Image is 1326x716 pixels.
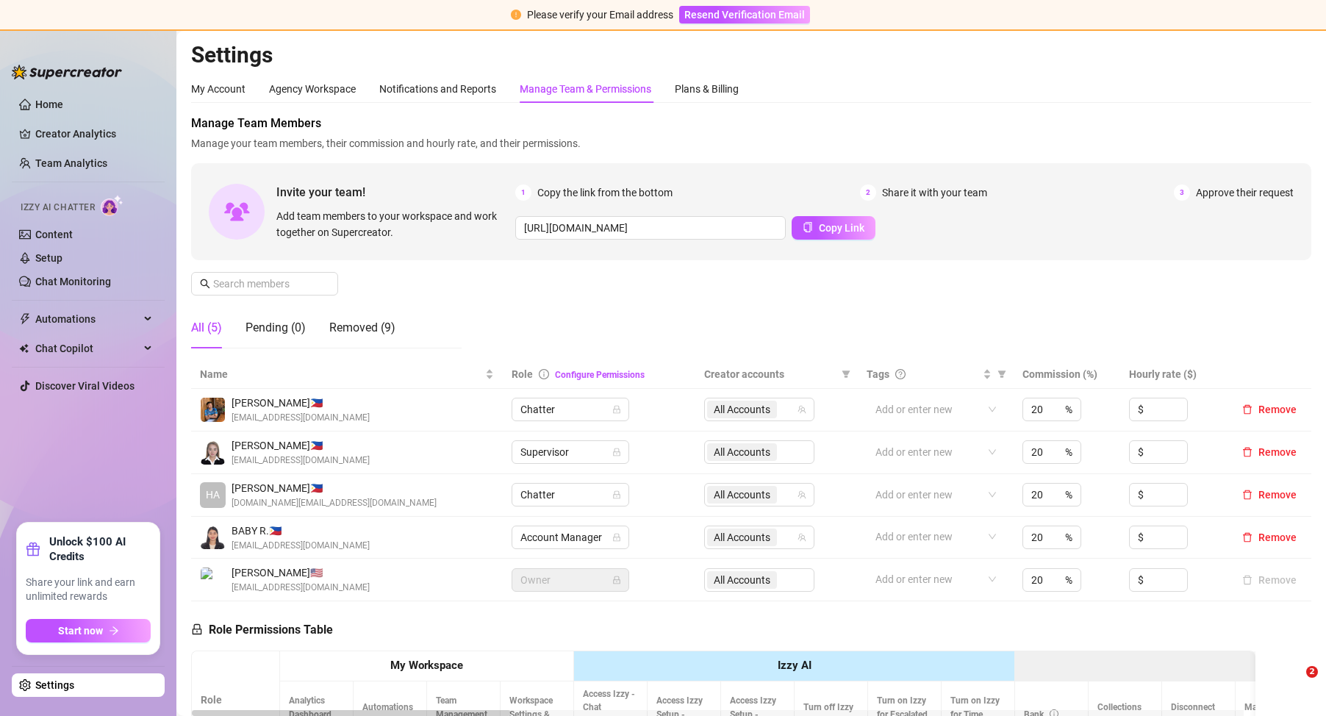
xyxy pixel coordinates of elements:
[232,480,437,496] span: [PERSON_NAME] 🇵🇭
[191,41,1311,69] h2: Settings
[35,122,153,146] a: Creator Analytics
[707,486,777,504] span: All Accounts
[714,529,770,545] span: All Accounts
[512,368,533,380] span: Role
[1258,489,1297,501] span: Remove
[1174,185,1190,201] span: 3
[232,496,437,510] span: [DOMAIN_NAME][EMAIL_ADDRESS][DOMAIN_NAME]
[232,437,370,454] span: [PERSON_NAME] 🇵🇭
[803,222,813,232] span: copy
[246,319,306,337] div: Pending (0)
[232,411,370,425] span: [EMAIL_ADDRESS][DOMAIN_NAME]
[201,440,225,465] img: frances moya
[191,135,1311,151] span: Manage your team members, their commission and hourly rate, and their permissions.
[882,185,987,201] span: Share it with your team
[49,534,151,564] strong: Unlock $100 AI Credits
[511,10,521,20] span: exclamation-circle
[520,441,620,463] span: Supervisor
[200,366,482,382] span: Name
[537,185,673,201] span: Copy the link from the bottom
[191,360,503,389] th: Name
[555,370,645,380] a: Configure Permissions
[232,395,370,411] span: [PERSON_NAME] 🇵🇭
[612,448,621,457] span: lock
[12,65,122,79] img: logo-BBDzfeDw.svg
[994,363,1009,385] span: filter
[798,490,806,499] span: team
[232,565,370,581] span: [PERSON_NAME] 🇺🇸
[21,201,95,215] span: Izzy AI Chatter
[206,487,220,503] span: HA
[1306,666,1318,678] span: 2
[232,539,370,553] span: [EMAIL_ADDRESS][DOMAIN_NAME]
[520,484,620,506] span: Chatter
[707,529,777,546] span: All Accounts
[707,401,777,418] span: All Accounts
[276,208,509,240] span: Add team members to your workspace and work together on Supercreator.
[1258,446,1297,458] span: Remove
[714,487,770,503] span: All Accounts
[997,370,1006,379] span: filter
[1120,360,1228,389] th: Hourly rate ($)
[35,99,63,110] a: Home
[35,157,107,169] a: Team Analytics
[612,490,621,499] span: lock
[191,81,246,97] div: My Account
[191,623,203,635] span: lock
[35,229,73,240] a: Content
[520,81,651,97] div: Manage Team & Permissions
[232,523,370,539] span: BABY R. 🇵🇭
[35,337,140,360] span: Chat Copilot
[213,276,318,292] input: Search members
[1236,486,1302,504] button: Remove
[675,81,739,97] div: Plans & Billing
[842,370,850,379] span: filter
[867,366,889,382] span: Tags
[714,401,770,418] span: All Accounts
[1236,571,1302,589] button: Remove
[1276,666,1311,701] iframe: Intercom live chat
[860,185,876,201] span: 2
[58,625,103,637] span: Start now
[1236,529,1302,546] button: Remove
[26,619,151,642] button: Start nowarrow-right
[35,679,74,691] a: Settings
[201,568,225,592] img: Alva K
[19,343,29,354] img: Chat Copilot
[35,380,135,392] a: Discover Viral Videos
[539,369,549,379] span: info-circle
[684,9,805,21] span: Resend Verification Email
[232,581,370,595] span: [EMAIL_ADDRESS][DOMAIN_NAME]
[35,252,62,264] a: Setup
[19,313,31,325] span: thunderbolt
[612,405,621,414] span: lock
[201,398,225,422] img: Chester Tagayuna
[35,307,140,331] span: Automations
[679,6,810,24] button: Resend Verification Email
[819,222,864,234] span: Copy Link
[515,185,531,201] span: 1
[1242,447,1252,457] span: delete
[191,621,333,639] h5: Role Permissions Table
[798,533,806,542] span: team
[232,454,370,468] span: [EMAIL_ADDRESS][DOMAIN_NAME]
[520,526,620,548] span: Account Manager
[101,195,123,216] img: AI Chatter
[839,363,853,385] span: filter
[35,276,111,287] a: Chat Monitoring
[276,183,515,201] span: Invite your team!
[527,7,673,23] div: Please verify your Email address
[1236,443,1302,461] button: Remove
[269,81,356,97] div: Agency Workspace
[1258,531,1297,543] span: Remove
[191,115,1311,132] span: Manage Team Members
[191,319,222,337] div: All (5)
[1196,185,1294,201] span: Approve their request
[1236,401,1302,418] button: Remove
[26,542,40,556] span: gift
[704,366,836,382] span: Creator accounts
[520,569,620,591] span: Owner
[778,659,811,672] strong: Izzy AI
[379,81,496,97] div: Notifications and Reports
[109,626,119,636] span: arrow-right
